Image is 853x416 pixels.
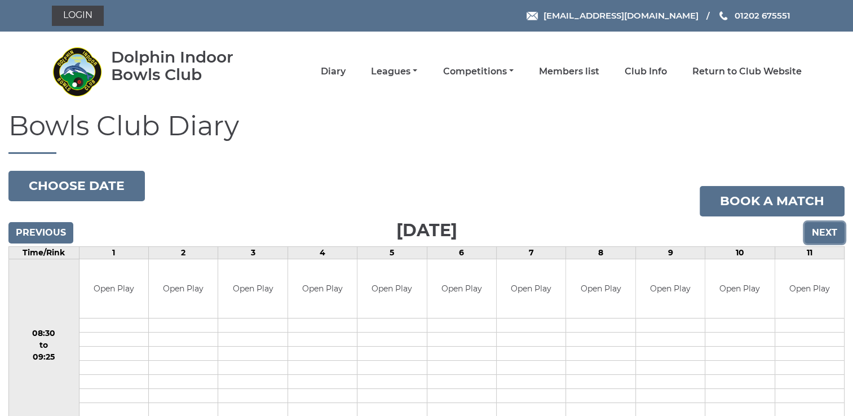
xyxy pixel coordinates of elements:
[734,10,790,21] span: 01202 675551
[527,9,698,22] a: Email [EMAIL_ADDRESS][DOMAIN_NAME]
[443,65,513,78] a: Competitions
[543,10,698,21] span: [EMAIL_ADDRESS][DOMAIN_NAME]
[635,246,705,259] td: 9
[427,246,496,259] td: 6
[357,259,426,318] td: Open Play
[52,6,104,26] a: Login
[705,259,774,318] td: Open Play
[705,246,775,259] td: 10
[775,259,845,318] td: Open Play
[718,9,790,22] a: Phone us 01202 675551
[805,222,845,244] input: Next
[9,246,79,259] td: Time/Rink
[700,186,845,216] a: Book a match
[719,11,727,20] img: Phone us
[566,259,635,318] td: Open Play
[218,259,287,318] td: Open Play
[636,259,705,318] td: Open Play
[8,222,73,244] input: Previous
[496,246,565,259] td: 7
[52,46,103,97] img: Dolphin Indoor Bowls Club
[625,65,667,78] a: Club Info
[8,111,845,154] h1: Bowls Club Diary
[527,12,538,20] img: Email
[111,48,266,83] div: Dolphin Indoor Bowls Club
[566,246,635,259] td: 8
[148,246,218,259] td: 2
[321,65,346,78] a: Diary
[149,259,218,318] td: Open Play
[427,259,496,318] td: Open Play
[288,259,357,318] td: Open Play
[357,246,427,259] td: 5
[79,246,148,259] td: 1
[692,65,802,78] a: Return to Club Website
[539,65,599,78] a: Members list
[218,246,288,259] td: 3
[775,246,845,259] td: 11
[79,259,148,318] td: Open Play
[497,259,565,318] td: Open Play
[288,246,357,259] td: 4
[371,65,417,78] a: Leagues
[8,171,145,201] button: Choose date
